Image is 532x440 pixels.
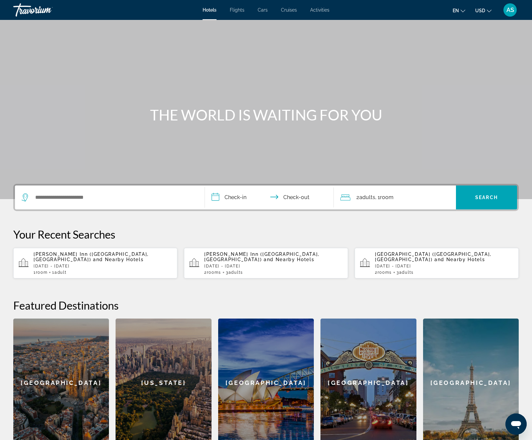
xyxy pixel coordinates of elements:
[434,257,485,262] span: and Nearby Hotels
[54,270,66,275] span: Adult
[355,248,519,279] button: [GEOGRAPHIC_DATA] ([GEOGRAPHIC_DATA], [GEOGRAPHIC_DATA]) and Nearby Hotels[DATE] - [DATE]2rooms3A...
[230,7,244,13] a: Flights
[378,270,392,275] span: rooms
[375,264,513,268] p: [DATE] - [DATE]
[228,270,243,275] span: Adults
[501,3,519,17] button: User Menu
[204,252,319,262] span: [PERSON_NAME] Inn ([GEOGRAPHIC_DATA], [GEOGRAPHIC_DATA])
[281,7,297,13] a: Cruises
[13,248,177,279] button: [PERSON_NAME] Inn ([GEOGRAPHIC_DATA], [GEOGRAPHIC_DATA]) and Nearby Hotels[DATE] - [DATE]1Room1Adult
[205,185,334,209] button: Check in and out dates
[203,7,217,13] a: Hotels
[15,185,517,209] div: Search widget
[334,185,456,209] button: Travelers: 2 adults, 0 children
[505,413,527,435] iframe: Кнопка запуска окна обмена сообщениями
[397,270,414,275] span: 3
[506,7,514,13] span: AS
[375,270,392,275] span: 2
[475,8,485,13] span: USD
[399,270,414,275] span: Adults
[356,193,375,202] span: 2
[34,264,172,268] p: [DATE] - [DATE]
[226,270,243,275] span: 3
[453,6,465,15] button: Change language
[93,257,144,262] span: and Nearby Hotels
[380,194,394,200] span: Room
[52,270,66,275] span: 1
[475,6,491,15] button: Change currency
[141,106,391,123] h1: THE WORLD IS WAITING FOR YOU
[359,194,375,200] span: Adults
[13,1,80,19] a: Travorium
[204,270,221,275] span: 2
[34,270,47,275] span: 1
[13,228,519,241] p: Your Recent Searches
[375,193,394,202] span: , 1
[204,264,343,268] p: [DATE] - [DATE]
[34,252,149,262] span: [PERSON_NAME] Inn ([GEOGRAPHIC_DATA], [GEOGRAPHIC_DATA])
[207,270,221,275] span: rooms
[375,252,491,262] span: [GEOGRAPHIC_DATA] ([GEOGRAPHIC_DATA], [GEOGRAPHIC_DATA])
[475,195,498,200] span: Search
[184,248,348,279] button: [PERSON_NAME] Inn ([GEOGRAPHIC_DATA], [GEOGRAPHIC_DATA]) and Nearby Hotels[DATE] - [DATE]2rooms3A...
[36,270,48,275] span: Room
[453,8,459,13] span: en
[258,7,268,13] a: Cars
[310,7,329,13] a: Activities
[264,257,314,262] span: and Nearby Hotels
[13,299,519,312] h2: Featured Destinations
[456,185,517,209] button: Search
